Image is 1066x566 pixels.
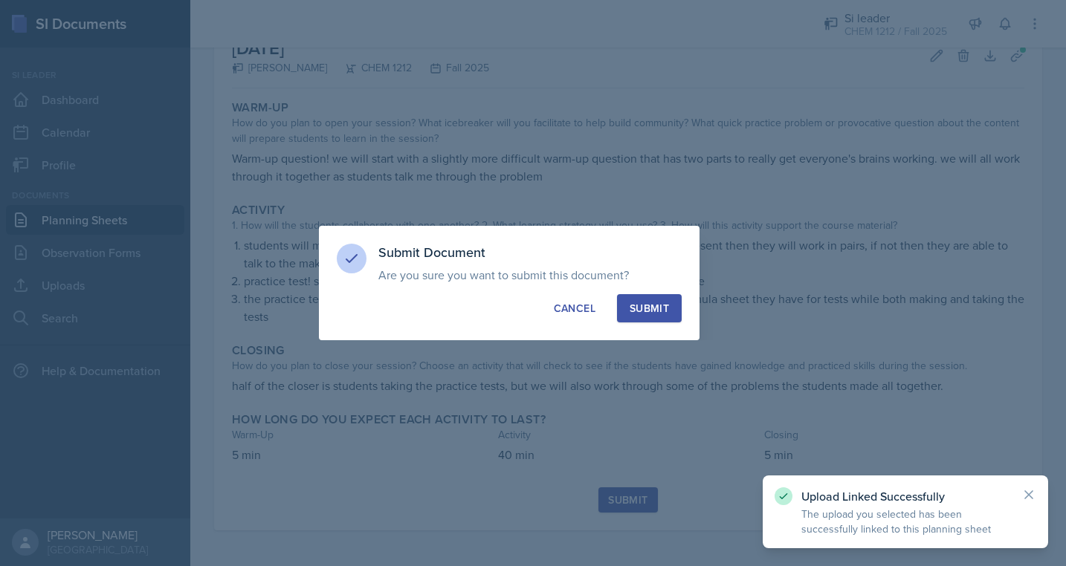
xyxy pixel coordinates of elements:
div: Cancel [554,301,595,316]
p: The upload you selected has been successfully linked to this planning sheet [801,507,1010,536]
button: Submit [617,294,682,322]
div: Submit [630,301,669,316]
p: Are you sure you want to submit this document? [378,267,682,282]
button: Cancel [541,294,608,322]
p: Upload Linked Successfully [801,489,1010,504]
h3: Submit Document [378,244,682,261]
